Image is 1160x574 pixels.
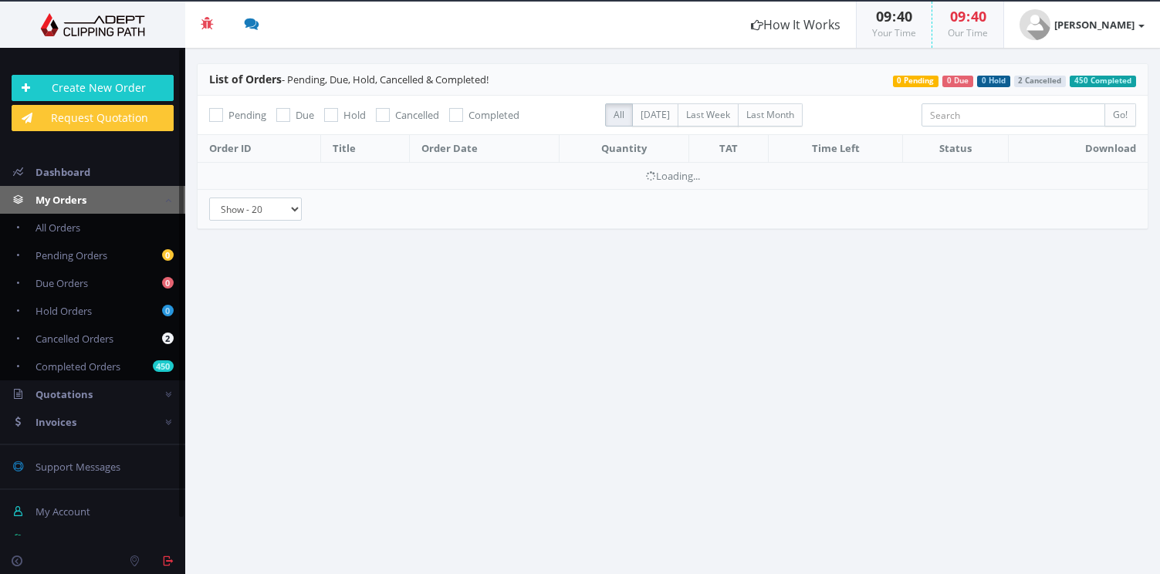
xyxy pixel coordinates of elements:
b: 0 [162,249,174,261]
span: Completed [468,108,519,122]
a: [PERSON_NAME] [1004,2,1160,48]
input: Search [922,103,1105,127]
span: - Pending, Due, Hold, Cancelled & Completed! [209,73,489,86]
th: Order ID [198,135,321,163]
span: Due [296,108,314,122]
span: Hold [343,108,366,122]
span: My Orders [36,193,86,207]
span: Cancelled [395,108,439,122]
span: 0 Pending [893,76,939,87]
span: Pending [228,108,266,122]
span: : [891,7,897,25]
span: Invoices [36,415,76,429]
img: Adept Graphics [12,13,174,36]
span: Manage Team [36,532,100,546]
b: 450 [153,360,174,372]
span: Support Messages [36,460,120,474]
strong: [PERSON_NAME] [1054,18,1135,32]
input: Go! [1104,103,1136,127]
small: Your Time [872,26,916,39]
span: 09 [950,7,966,25]
span: 2 Cancelled [1014,76,1067,87]
span: 40 [971,7,986,25]
td: Loading... [198,162,1148,189]
span: All Orders [36,221,80,235]
label: All [605,103,633,127]
span: Cancelled Orders [36,332,113,346]
b: 2 [162,333,174,344]
span: Dashboard [36,165,90,179]
th: TAT [689,135,769,163]
th: Download [1008,135,1148,163]
span: 450 Completed [1070,76,1136,87]
span: Completed Orders [36,360,120,373]
label: Last Month [738,103,803,127]
a: How It Works [736,2,856,48]
small: Our Time [948,26,988,39]
span: Due Orders [36,276,88,290]
label: Last Week [678,103,739,127]
span: 40 [897,7,912,25]
img: user_default.jpg [1020,9,1050,40]
span: Quantity [601,141,647,155]
a: Request Quotation [12,105,174,131]
th: Title [321,135,409,163]
span: Pending Orders [36,248,107,262]
span: : [966,7,971,25]
span: Quotations [36,387,93,401]
span: 0 Hold [977,76,1010,87]
th: Time Left [769,135,903,163]
span: Hold Orders [36,304,92,318]
a: Create New Order [12,75,174,101]
label: [DATE] [632,103,678,127]
span: My Account [36,505,90,518]
th: Order Date [409,135,560,163]
b: 0 [162,277,174,289]
th: Status [903,135,1009,163]
b: 0 [162,305,174,316]
span: List of Orders [209,72,282,86]
span: 0 Due [942,76,973,87]
span: 09 [876,7,891,25]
